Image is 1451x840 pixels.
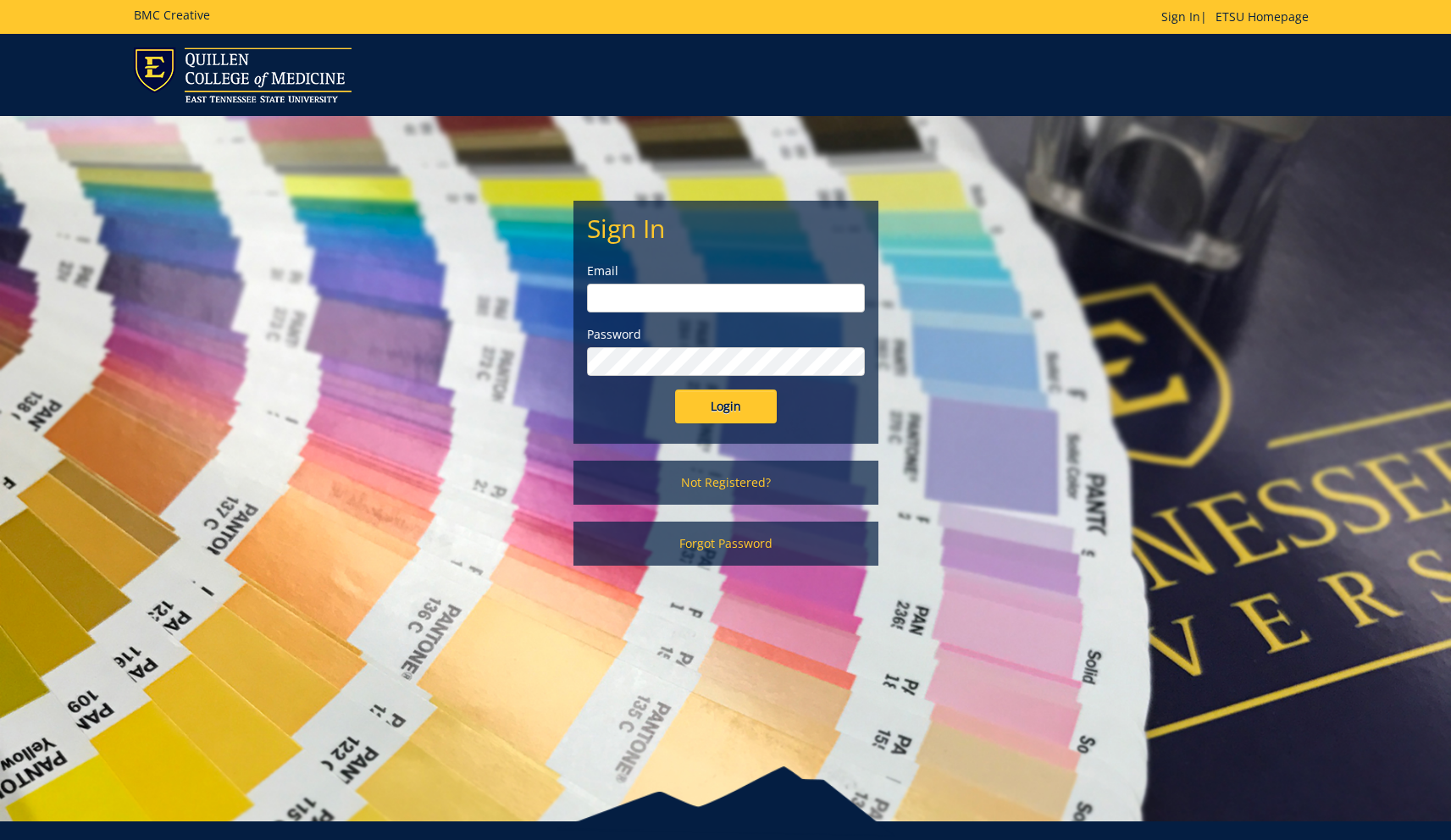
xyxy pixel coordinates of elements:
img: ETSU logo [134,47,352,102]
label: Password [587,326,865,343]
label: Email [587,262,865,279]
a: Sign In [1161,8,1200,25]
input: Login [675,390,777,423]
h2: Sign In [587,214,865,242]
a: Forgot Password [573,522,878,566]
a: ETSU Homepage [1207,8,1317,25]
h5: BMC Creative [134,8,210,21]
p: | [1161,8,1317,25]
a: Not Registered? [573,461,878,505]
